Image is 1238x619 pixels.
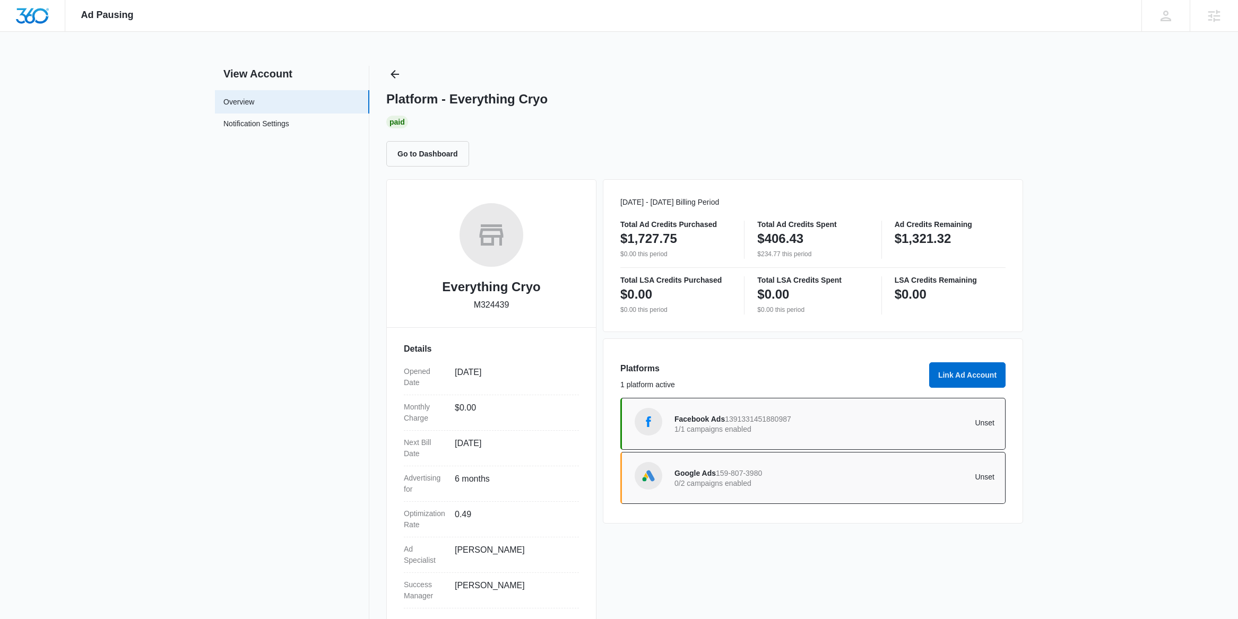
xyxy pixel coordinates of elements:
[620,276,731,284] p: Total LSA Credits Purchased
[757,305,868,315] p: $0.00 this period
[455,579,570,601] dd: [PERSON_NAME]
[404,473,446,495] dt: Advertising for
[81,10,134,21] span: Ad Pausing
[620,286,652,303] p: $0.00
[895,276,1006,284] p: LSA Credits Remaining
[386,116,408,128] div: Paid
[404,579,446,601] dt: Success Manager
[620,379,923,390] p: 1 platform active
[929,362,1006,388] button: Link Ad Account
[404,395,579,431] div: Monthly Charge$0.00
[404,437,446,459] dt: Next Bill Date
[386,149,475,158] a: Go to Dashboard
[404,360,579,395] div: Opened Date[DATE]
[640,468,656,484] img: Google Ads
[895,221,1006,228] p: Ad Credits Remaining
[455,473,570,495] dd: 6 months
[455,437,570,459] dd: [DATE]
[455,544,570,566] dd: [PERSON_NAME]
[386,91,548,107] h1: Platform - Everything Cryo
[895,230,951,247] p: $1,321.32
[674,425,835,433] p: 1/1 campaigns enabled
[725,415,791,423] span: 1391331451880987
[455,508,570,530] dd: 0.49
[620,362,923,375] h3: Platforms
[455,366,570,388] dd: [DATE]
[386,141,469,167] button: Go to Dashboard
[620,249,731,259] p: $0.00 this period
[674,479,835,487] p: 0/2 campaigns enabled
[386,66,403,83] button: Back
[223,97,254,108] a: Overview
[757,221,868,228] p: Total Ad Credits Spent
[404,466,579,502] div: Advertising for6 months
[404,502,579,537] div: Optimization Rate0.49
[757,276,868,284] p: Total LSA Credits Spent
[757,286,789,303] p: $0.00
[620,221,731,228] p: Total Ad Credits Purchased
[474,299,509,311] p: M324439
[223,118,289,132] a: Notification Settings
[404,402,446,424] dt: Monthly Charge
[620,305,731,315] p: $0.00 this period
[455,402,570,424] dd: $0.00
[620,197,1006,208] p: [DATE] - [DATE] Billing Period
[835,473,995,481] p: Unset
[674,469,716,477] span: Google Ads
[620,398,1006,450] a: Facebook AdsFacebook Ads13913314518809871/1 campaigns enabledUnset
[404,537,579,573] div: Ad Specialist[PERSON_NAME]
[620,230,677,247] p: $1,727.75
[895,286,927,303] p: $0.00
[757,230,803,247] p: $406.43
[757,249,868,259] p: $234.77 this period
[404,544,446,566] dt: Ad Specialist
[620,452,1006,504] a: Google AdsGoogle Ads159-807-39800/2 campaigns enabledUnset
[640,414,656,430] img: Facebook Ads
[674,415,725,423] span: Facebook Ads
[215,66,369,82] h2: View Account
[835,419,995,426] p: Unset
[404,366,446,388] dt: Opened Date
[404,343,579,355] h3: Details
[442,277,540,297] h2: Everything Cryo
[404,573,579,608] div: Success Manager[PERSON_NAME]
[404,508,446,530] dt: Optimization Rate
[716,469,762,477] span: 159-807-3980
[404,431,579,466] div: Next Bill Date[DATE]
